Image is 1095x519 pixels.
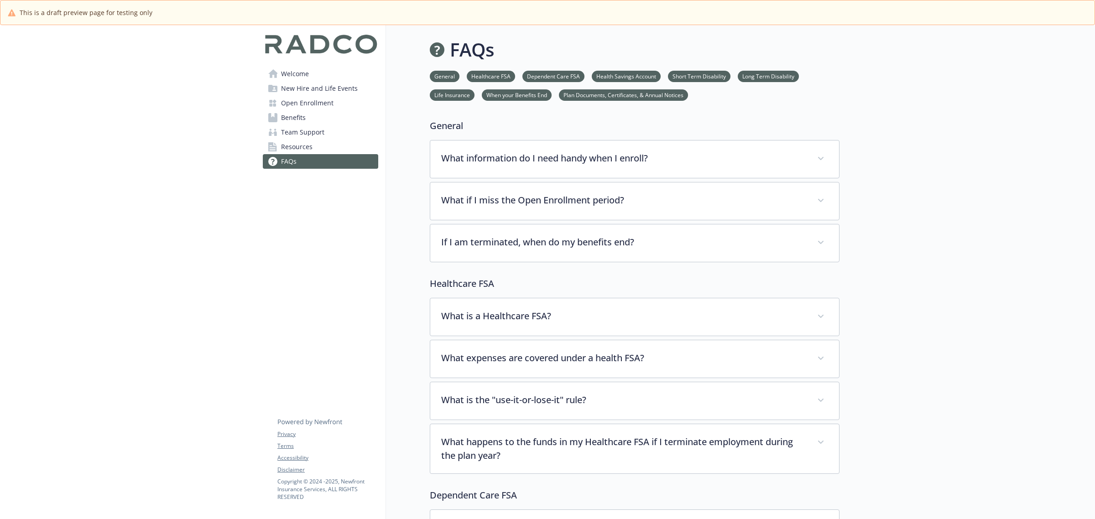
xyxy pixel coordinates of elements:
[441,393,806,407] p: What is the "use-it-or-lose-it" rule?
[430,119,839,133] p: General
[559,90,688,99] a: Plan Documents, Certificates, & Annual Notices
[430,140,839,178] div: What information do I need handy when I enroll?
[277,466,378,474] a: Disclaimer
[450,36,494,63] h1: FAQs
[281,67,309,81] span: Welcome
[430,340,839,378] div: What expenses are covered under a health FSA?
[263,125,378,140] a: Team Support
[441,309,806,323] p: What is a Healthcare FSA?
[592,72,661,80] a: Health Savings Account
[263,81,378,96] a: New Hire and Life Events
[467,72,515,80] a: Healthcare FSA
[441,193,806,207] p: What if I miss the Open Enrollment period?
[263,96,378,110] a: Open Enrollment
[430,298,839,336] div: What is a Healthcare FSA?
[281,154,297,169] span: FAQs
[263,154,378,169] a: FAQs
[430,382,839,420] div: What is the "use-it-or-lose-it" rule?
[430,72,459,80] a: General
[263,110,378,125] a: Benefits
[281,96,334,110] span: Open Enrollment
[668,72,730,80] a: Short Term Disability
[441,351,806,365] p: What expenses are covered under a health FSA?
[441,151,806,165] p: What information do I need handy when I enroll?
[482,90,552,99] a: When your Benefits End
[277,442,378,450] a: Terms
[430,424,839,473] div: What happens to the funds in my Healthcare FSA if I terminate employment during the plan year?
[522,72,584,80] a: Dependent Care FSA
[277,430,378,438] a: Privacy
[277,454,378,462] a: Accessibility
[277,477,378,501] p: Copyright © 2024 - 2025 , Newfront Insurance Services, ALL RIGHTS RESERVED
[430,488,839,502] p: Dependent Care FSA
[20,8,152,17] span: This is a draft preview page for testing only
[430,182,839,220] div: What if I miss the Open Enrollment period?
[430,224,839,262] div: If I am terminated, when do my benefits end?
[281,140,313,154] span: Resources
[281,81,358,96] span: New Hire and Life Events
[281,125,324,140] span: Team Support
[738,72,799,80] a: Long Term Disability
[263,67,378,81] a: Welcome
[263,140,378,154] a: Resources
[430,277,839,291] p: Healthcare FSA
[441,235,806,249] p: If I am terminated, when do my benefits end?
[441,435,806,462] p: What happens to the funds in my Healthcare FSA if I terminate employment during the plan year?
[430,90,474,99] a: Life Insurance
[281,110,306,125] span: Benefits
